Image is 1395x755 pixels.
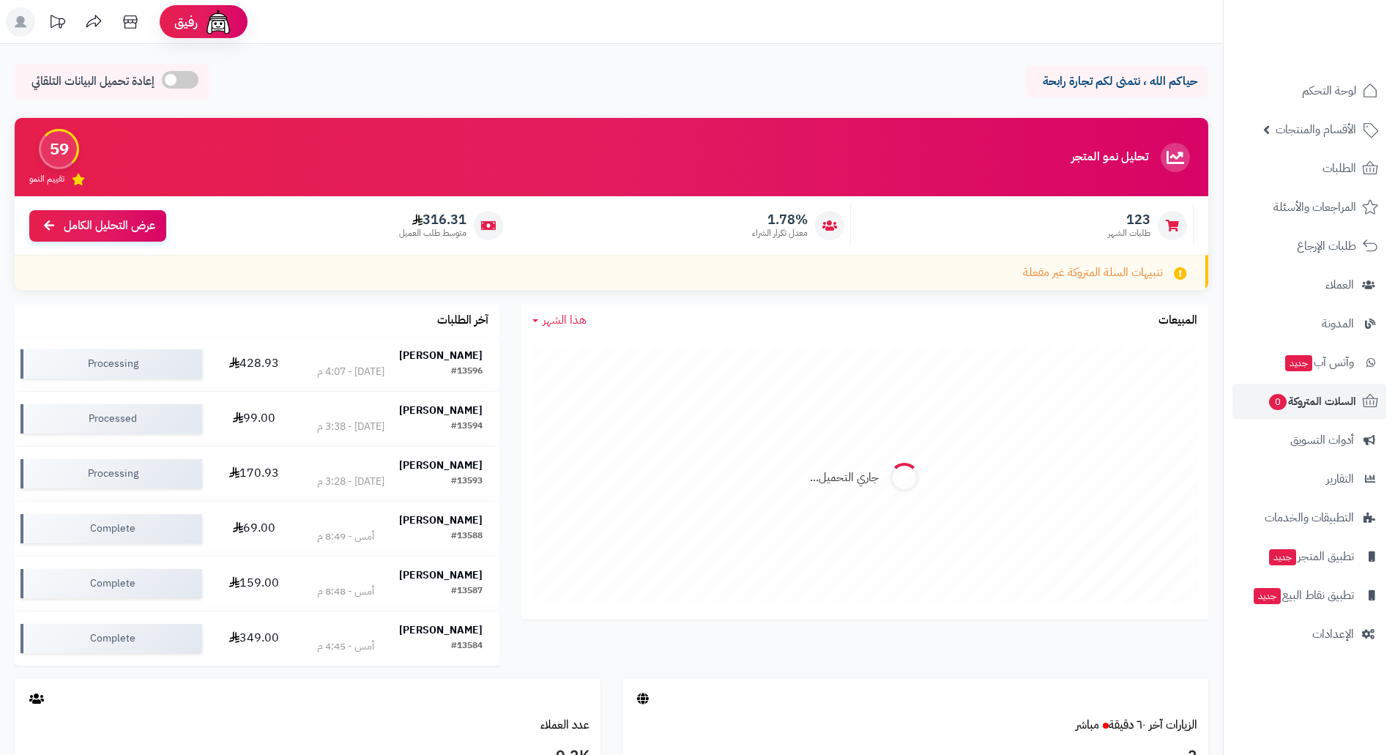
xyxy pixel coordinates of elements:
[543,311,587,329] span: هذا الشهر
[1290,430,1354,450] span: أدوات التسويق
[1158,314,1197,327] h3: المبيعات
[451,584,483,599] div: #13587
[399,348,483,363] strong: [PERSON_NAME]
[317,639,374,654] div: أمس - 4:45 م
[1036,73,1197,90] p: حياكم الله ، نتمنى لكم تجارة رابحة
[29,173,64,185] span: تقييم النمو
[204,7,233,37] img: ai-face.png
[1023,264,1163,281] span: تنبيهات السلة المتروكة غير مفعلة
[1108,212,1150,228] span: 123
[1232,423,1386,458] a: أدوات التسويق
[21,569,202,598] div: Complete
[1276,119,1356,140] span: الأقسام والمنتجات
[451,365,483,379] div: #13596
[1232,500,1386,535] a: التطبيقات والخدمات
[1326,469,1354,489] span: التقارير
[208,392,300,446] td: 99.00
[21,349,202,379] div: Processing
[21,404,202,434] div: Processed
[21,459,202,488] div: Processing
[208,502,300,556] td: 69.00
[1312,624,1354,644] span: الإعدادات
[1269,394,1287,410] span: 0
[1302,81,1356,101] span: لوحة التحكم
[1232,461,1386,496] a: التقارير
[1265,507,1354,528] span: التطبيقات والخدمات
[29,210,166,242] a: عرض التحليل الكامل
[208,611,300,666] td: 349.00
[21,624,202,653] div: Complete
[1269,549,1296,565] span: جديد
[1232,306,1386,341] a: المدونة
[399,458,483,473] strong: [PERSON_NAME]
[39,7,75,40] a: تحديثات المنصة
[1325,275,1354,295] span: العملاء
[1232,345,1386,380] a: وآتس آبجديد
[399,403,483,418] strong: [PERSON_NAME]
[1232,151,1386,186] a: الطلبات
[1076,716,1099,734] small: مباشر
[1232,73,1386,108] a: لوحة التحكم
[317,475,384,489] div: [DATE] - 3:28 م
[21,514,202,543] div: Complete
[451,529,483,544] div: #13588
[1232,190,1386,225] a: المراجعات والأسئلة
[451,420,483,434] div: #13594
[1232,617,1386,652] a: الإعدادات
[317,420,384,434] div: [DATE] - 3:38 م
[1254,588,1281,604] span: جديد
[208,557,300,611] td: 159.00
[399,622,483,638] strong: [PERSON_NAME]
[208,337,300,391] td: 428.93
[451,475,483,489] div: #13593
[317,365,384,379] div: [DATE] - 4:07 م
[540,716,589,734] a: عدد العملاء
[1273,197,1356,217] span: المراجعات والأسئلة
[317,584,374,599] div: أمس - 8:48 م
[532,312,587,329] a: هذا الشهر
[437,314,488,327] h3: آخر الطلبات
[399,212,466,228] span: 316.31
[1284,352,1354,373] span: وآتس آب
[1268,391,1356,412] span: السلات المتروكة
[317,529,374,544] div: أمس - 8:49 م
[399,227,466,239] span: متوسط طلب العميل
[752,227,808,239] span: معدل تكرار الشراء
[1323,158,1356,179] span: الطلبات
[399,513,483,528] strong: [PERSON_NAME]
[1252,585,1354,606] span: تطبيق نقاط البيع
[1268,546,1354,567] span: تطبيق المتجر
[752,212,808,228] span: 1.78%
[1108,227,1150,239] span: طلبات الشهر
[399,568,483,583] strong: [PERSON_NAME]
[1232,539,1386,574] a: تطبيق المتجرجديد
[174,13,198,31] span: رفيق
[810,469,879,486] div: جاري التحميل...
[64,217,155,234] span: عرض التحليل الكامل
[1322,313,1354,334] span: المدونة
[1232,384,1386,419] a: السلات المتروكة0
[208,447,300,501] td: 170.93
[1076,716,1197,734] a: الزيارات آخر ٦٠ دقيقةمباشر
[1232,228,1386,264] a: طلبات الإرجاع
[1232,578,1386,613] a: تطبيق نقاط البيعجديد
[451,639,483,654] div: #13584
[1071,151,1148,164] h3: تحليل نمو المتجر
[1285,355,1312,371] span: جديد
[1232,267,1386,302] a: العملاء
[1297,236,1356,256] span: طلبات الإرجاع
[31,73,155,90] span: إعادة تحميل البيانات التلقائي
